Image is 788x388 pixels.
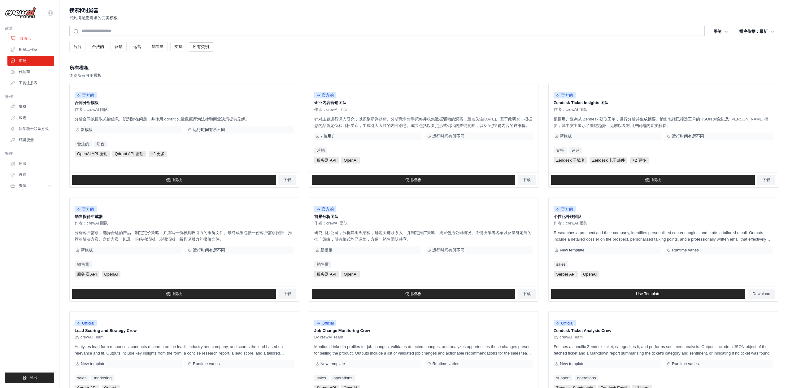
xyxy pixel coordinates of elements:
a: 销售量 [314,261,331,268]
font: 营销 [317,148,325,153]
font: 服务器 API [317,272,337,277]
font: 研究目标公司，分析其组织结构，确定关键联系人，并制定推广策略。成果包括公司概况、关键决策者名单以及量身定制的推广策略，所有格式均已调整，方便与销售团队共享。 [314,230,532,242]
a: 营销 [314,147,327,154]
font: 作者：crewAI 团队 [554,221,587,225]
font: 官方的 [82,93,94,98]
font: 下载 [283,291,291,296]
font: 使用模板 [166,177,182,182]
font: 浏览所有可用模板 [69,73,102,78]
p: Analyzes lead form responses, conducts research on the lead's industry and company, and scores th... [75,343,294,356]
font: 分析客户需求，选择合适的产品，制定定价策略，并撰写一份极具吸引力的报价文件。最终成果包括一份客户需求报告、推荐的解决方案、定价方案，以及一份结构清晰、步骤清晰、极具说服力的报价文件。 [75,230,292,242]
span: New template [560,248,584,253]
p: Zendesk Ticket Analysis Crew [554,328,773,334]
font: Qdrant API 密钥 [115,151,144,156]
font: 支持 [174,44,182,49]
a: 销售量 [75,261,92,268]
font: 运行时间有所不同 [193,127,225,132]
a: 所有类别 [189,42,213,51]
img: Logo [5,7,36,19]
a: 下载 [278,289,296,299]
a: 营销 [111,42,127,51]
font: 用例 [713,29,721,34]
a: 使用模板 [312,175,516,185]
a: 运营 [569,147,582,154]
font: 合同分析模板 [75,100,99,105]
p: Job Change Monitoring Crew [314,328,533,334]
p: Fetches a specific Zendesk ticket, categorizes it, and performs sentiment analysis. Outputs inclu... [554,343,773,356]
font: 下载 [283,177,291,182]
a: 船员工作室 [7,45,54,54]
font: 建造 [5,26,13,31]
a: marketing [91,375,114,381]
font: 排序依据：最新 [739,29,768,34]
a: operations [331,375,355,381]
font: 资源 [19,184,26,188]
a: Use Template [551,289,745,299]
font: 分析合同以提取关键信息、识别潜在问题，并使用 qdrant 矢量数据库为法律和商业决策提供见解。 [75,117,249,121]
font: 操作 [5,94,13,99]
font: 环境变量 [19,138,34,142]
font: 后台 [97,142,105,146]
a: 自动化 [8,33,55,43]
font: 新模板 [81,127,93,132]
font: 工具注册表 [19,81,37,85]
font: 下载 [523,177,531,182]
p: Researches a prospect and their company, identifies personalized content angles, and crafts a tai... [554,229,773,242]
font: 使用模板 [405,177,421,182]
font: 所有模板 [69,65,89,71]
font: 作者：crewAI 团队 [75,221,108,225]
p: Monitors LinkedIn profiles for job changes, validates detected changes, and analyzes opportunitie... [314,343,533,356]
a: sales [75,375,89,381]
span: Runtime varies [432,361,459,366]
a: 集成 [7,102,54,111]
font: 新模板 [81,248,93,252]
a: 痕迹 [7,113,54,123]
button: 资源 [7,181,54,191]
font: Zendesk 子域名 [556,158,585,163]
a: 合法的 [75,141,92,147]
font: 运营 [133,44,141,49]
font: 针对主题进行深入研究，以识别新兴趋势、分析竞争对手策略并收集数据驱动的洞察，重点关注[DATE]。基于此研究，根据您的品牌定位和目标受众，生成引人入胜的内容创意。成果包括以要点形式列出的关键洞察... [314,117,532,134]
font: 官方的 [561,207,573,211]
font: 下载 [523,291,531,296]
font: 法学硕士联系方式 [19,127,49,131]
a: 法学硕士联系方式 [7,124,54,134]
font: 官方的 [322,207,334,211]
font: 船员工作室 [19,47,37,52]
a: 使用模板 [551,175,755,185]
font: 前景分析团队 [314,214,338,219]
font: 登出 [30,376,37,380]
font: 搜索和过滤器 [69,8,98,13]
font: 痕迹 [19,116,26,120]
a: 后台 [69,42,85,51]
a: sales [314,375,329,381]
font: 官方的 [322,93,334,98]
span: Official [75,320,97,326]
a: sales [554,261,568,268]
iframe: Chat Widget [757,358,788,388]
a: 设置 [7,170,54,180]
font: 用法 [19,161,26,166]
font: 运行时间有所不同 [672,134,704,138]
a: 代理商 [7,67,54,77]
button: 用例 [710,26,732,37]
font: OpenAI [104,272,118,277]
font: 使用模板 [405,291,421,296]
font: 7 位用户 [320,134,336,138]
a: Download [747,289,775,299]
font: 官方的 [561,93,573,98]
font: 所有类别 [193,44,209,49]
a: 用法 [7,159,54,168]
span: Official [554,320,576,326]
font: 运行时间有所不同 [193,248,225,252]
button: 登出 [5,373,54,383]
font: 官方的 [82,207,94,211]
a: 使用模板 [312,289,516,299]
span: Runtime varies [193,361,220,366]
font: OpenAI API 密钥 [77,151,107,156]
a: 销售量 [148,42,168,51]
font: 作者：crewAI 团队 [75,107,108,112]
font: 根据用户查询从 Zendesk 获取工单，进行分析并生成摘要。输出包括已筛选工单的 JSON 对象以及 [PERSON_NAME] 摘要，其中突出显示了关键趋势、见解以及对用户问题的直接解答。 [554,117,768,128]
font: Zendesk Ticket Insights 团队 [554,100,608,105]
